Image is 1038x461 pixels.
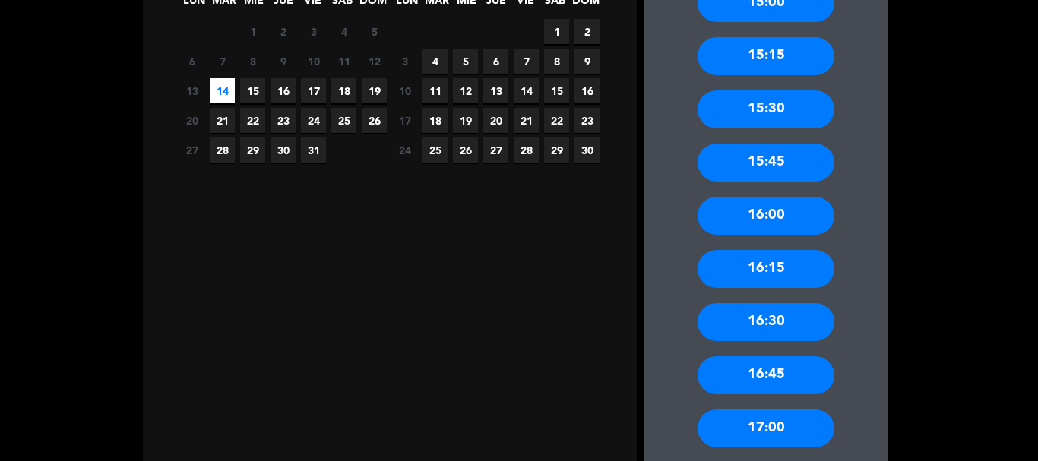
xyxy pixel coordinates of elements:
span: 24 [301,108,326,133]
span: 16 [271,78,296,103]
span: 7 [210,49,235,74]
div: 15:45 [698,144,834,182]
span: 27 [483,137,508,163]
span: 24 [392,137,417,163]
span: 26 [362,108,387,133]
span: 17 [301,78,326,103]
span: 20 [483,108,508,133]
span: 3 [301,19,326,44]
span: 13 [483,78,508,103]
span: 5 [453,49,478,74]
span: 16 [574,78,600,103]
span: 12 [362,49,387,74]
span: 30 [574,137,600,163]
span: 21 [514,108,539,133]
span: 4 [331,19,356,44]
span: 18 [422,108,448,133]
span: 8 [240,49,265,74]
span: 15 [544,78,569,103]
div: 16:15 [698,250,834,288]
span: 10 [392,78,417,103]
span: 29 [240,137,265,163]
span: 21 [210,108,235,133]
div: 15:30 [698,90,834,128]
span: 27 [179,137,204,163]
span: 2 [271,19,296,44]
span: 1 [544,19,569,44]
span: 26 [453,137,478,163]
span: 23 [574,108,600,133]
span: 19 [362,78,387,103]
span: 12 [453,78,478,103]
div: 17:00 [698,409,834,447]
span: 23 [271,108,296,133]
span: 14 [210,78,235,103]
span: 5 [362,19,387,44]
div: 15:15 [698,37,834,75]
span: 2 [574,19,600,44]
span: 9 [271,49,296,74]
span: 15 [240,78,265,103]
span: 22 [544,108,569,133]
span: 22 [240,108,265,133]
span: 17 [392,108,417,133]
span: 11 [422,78,448,103]
span: 18 [331,78,356,103]
span: 10 [301,49,326,74]
span: 28 [514,137,539,163]
span: 11 [331,49,356,74]
span: 20 [179,108,204,133]
span: 7 [514,49,539,74]
div: 16:45 [698,356,834,394]
span: 6 [483,49,508,74]
div: 16:00 [698,197,834,235]
span: 14 [514,78,539,103]
span: 9 [574,49,600,74]
span: 8 [544,49,569,74]
span: 1 [240,19,265,44]
span: 29 [544,137,569,163]
span: 6 [179,49,204,74]
span: 3 [392,49,417,74]
div: 16:30 [698,303,834,341]
span: 19 [453,108,478,133]
span: 25 [422,137,448,163]
span: 31 [301,137,326,163]
span: 28 [210,137,235,163]
span: 25 [331,108,356,133]
span: 30 [271,137,296,163]
span: 4 [422,49,448,74]
span: 13 [179,78,204,103]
